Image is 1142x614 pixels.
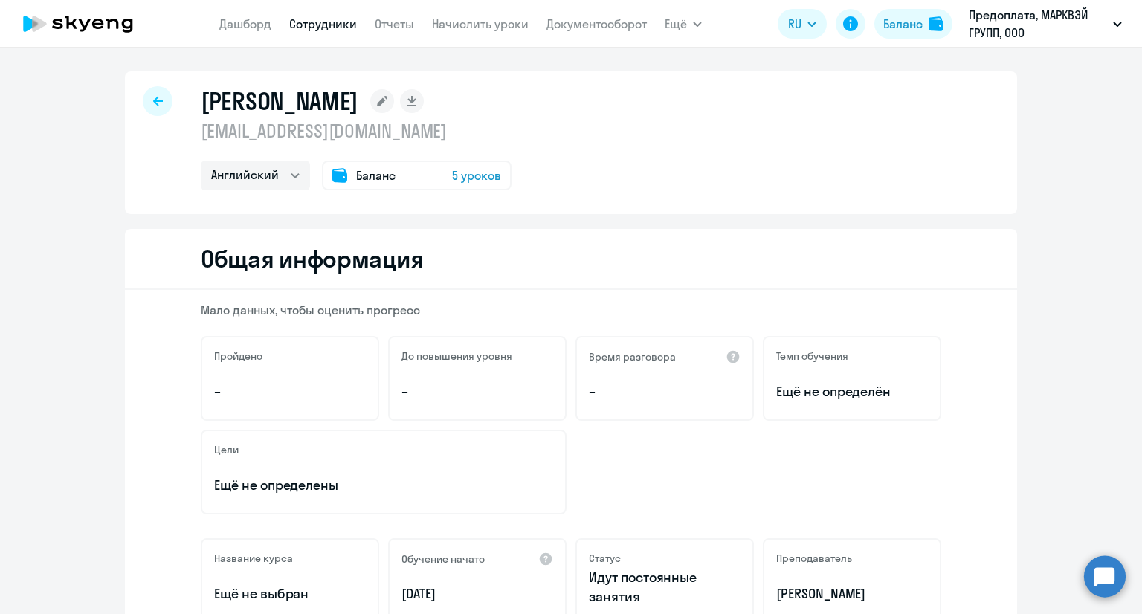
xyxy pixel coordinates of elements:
h5: Пройдено [214,349,262,363]
p: Ещё не выбран [214,584,366,604]
p: [DATE] [401,584,553,604]
p: [PERSON_NAME] [776,584,928,604]
button: Предоплата, МАРКВЭЙ ГРУПП, ООО [961,6,1129,42]
a: Сотрудники [289,16,357,31]
h5: Обучение начато [401,552,485,566]
span: Ещё не определён [776,382,928,401]
a: Дашборд [219,16,271,31]
span: RU [788,15,801,33]
span: Ещё [665,15,687,33]
a: Начислить уроки [432,16,529,31]
a: Отчеты [375,16,414,31]
p: Предоплата, МАРКВЭЙ ГРУПП, ООО [969,6,1107,42]
p: Мало данных, чтобы оценить прогресс [201,302,941,318]
h2: Общая информация [201,244,423,274]
p: – [401,382,553,401]
h5: Темп обучения [776,349,848,363]
h5: До повышения уровня [401,349,512,363]
button: RU [778,9,827,39]
button: Ещё [665,9,702,39]
h5: Преподаватель [776,552,852,565]
h1: [PERSON_NAME] [201,86,358,116]
button: Балансbalance [874,9,952,39]
span: 5 уроков [452,167,501,184]
p: Ещё не определены [214,476,553,495]
h5: Название курса [214,552,293,565]
p: – [589,382,741,401]
div: Баланс [883,15,923,33]
p: – [214,382,366,401]
p: [EMAIL_ADDRESS][DOMAIN_NAME] [201,119,512,143]
span: Баланс [356,167,396,184]
img: balance [929,16,943,31]
h5: Цели [214,443,239,456]
h5: Статус [589,552,621,565]
a: Документооборот [546,16,647,31]
h5: Время разговора [589,350,676,363]
p: Идут постоянные занятия [589,568,741,607]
